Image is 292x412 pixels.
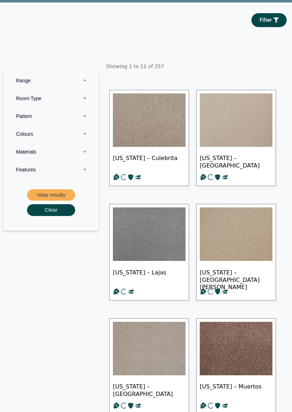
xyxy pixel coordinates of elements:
label: Room Type [9,90,93,108]
a: [US_STATE] – Lajas [109,204,189,301]
label: Features [9,161,93,179]
span: [US_STATE] – Lajas [113,263,186,288]
span: [US_STATE] – [GEOGRAPHIC_DATA] [200,149,272,174]
span: [US_STATE] – [GEOGRAPHIC_DATA] [113,377,186,402]
label: Colours [9,125,93,143]
a: [US_STATE] – [GEOGRAPHIC_DATA] [196,90,276,187]
label: Materials [9,143,93,161]
span: Filter [260,18,272,23]
a: [US_STATE] – [GEOGRAPHIC_DATA][PERSON_NAME] [196,204,276,301]
a: Filter [251,14,287,27]
button: View results [27,190,75,201]
label: Range [9,72,93,90]
label: Pattern [9,108,93,125]
span: [US_STATE] – Muertos [200,377,272,402]
a: [US_STATE] – Culebrita [109,90,189,187]
p: Showing 1 to 12 of 257 [106,60,288,74]
button: Clear [27,205,75,216]
span: [US_STATE] – Culebrita [113,149,186,174]
span: [US_STATE] – [GEOGRAPHIC_DATA][PERSON_NAME] [200,263,272,288]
